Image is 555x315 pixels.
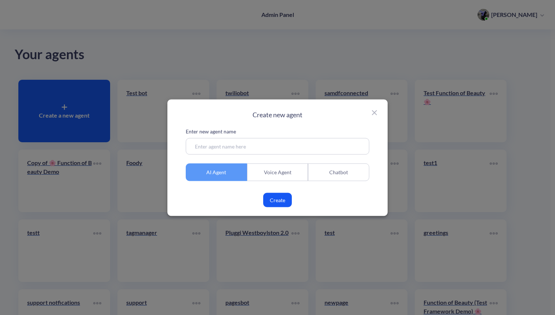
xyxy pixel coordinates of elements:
button: Create [263,193,292,207]
input: Enter agent name here [186,138,369,154]
div: AI Agent [186,163,247,181]
p: Enter new agent name [186,127,369,135]
div: Voice Agent [247,163,308,181]
div: Chatbot [308,163,369,181]
h2: Create new agent [186,110,369,118]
